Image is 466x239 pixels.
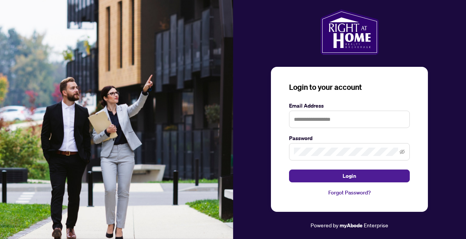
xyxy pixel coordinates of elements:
span: eye-invisible [400,149,405,154]
a: Forgot Password? [289,188,410,197]
label: Email Address [289,102,410,110]
span: Powered by [311,222,338,228]
img: ma-logo [320,9,379,55]
a: myAbode [340,221,363,230]
button: Login [289,170,410,182]
h3: Login to your account [289,82,410,93]
label: Password [289,134,410,142]
span: Login [343,170,356,182]
span: Enterprise [364,222,388,228]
